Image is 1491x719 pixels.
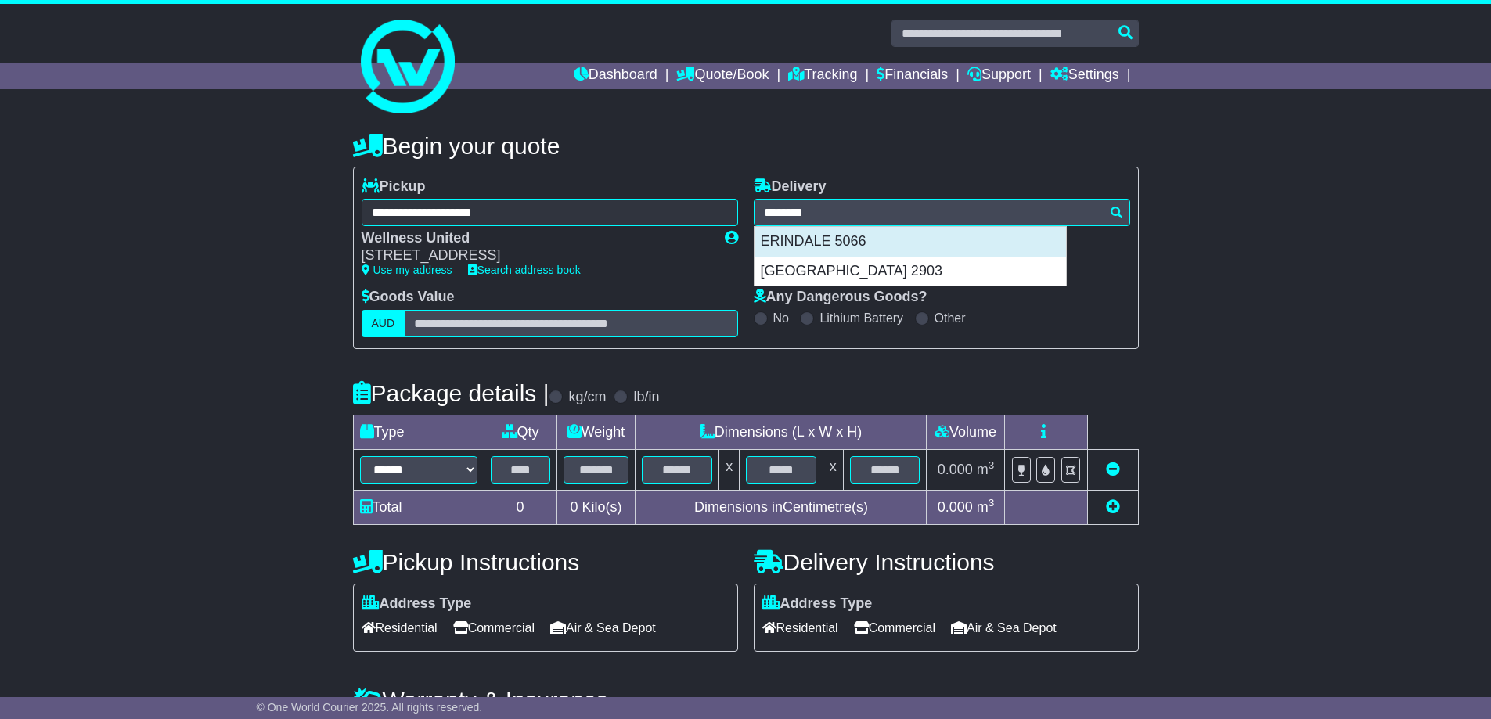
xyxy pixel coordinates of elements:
td: x [823,449,843,490]
span: m [977,462,995,477]
label: Address Type [762,595,873,613]
a: Remove this item [1106,462,1120,477]
td: Qty [484,415,556,449]
td: 0 [484,490,556,524]
label: Address Type [362,595,472,613]
span: Air & Sea Depot [550,616,656,640]
label: lb/in [633,389,659,406]
h4: Package details | [353,380,549,406]
label: Delivery [754,178,827,196]
td: Type [353,415,484,449]
a: Search address book [468,264,581,276]
a: Support [967,63,1031,89]
div: [STREET_ADDRESS] [362,247,709,264]
typeahead: Please provide city [754,199,1130,226]
label: AUD [362,310,405,337]
h4: Delivery Instructions [754,549,1139,575]
sup: 3 [989,459,995,471]
a: Financials [877,63,948,89]
div: Wellness United [362,230,709,247]
label: Any Dangerous Goods? [754,289,927,306]
span: 0 [570,499,578,515]
sup: 3 [989,497,995,509]
span: Commercial [854,616,935,640]
label: Goods Value [362,289,455,306]
label: Pickup [362,178,426,196]
label: Lithium Battery [819,311,903,325]
div: ERINDALE 5066 [755,227,1066,257]
span: Air & Sea Depot [951,616,1057,640]
span: Residential [362,616,438,640]
h4: Begin your quote [353,133,1139,159]
a: Tracking [788,63,857,89]
td: Dimensions in Centimetre(s) [636,490,927,524]
span: Commercial [453,616,535,640]
td: x [719,449,740,490]
td: Total [353,490,484,524]
a: Dashboard [574,63,657,89]
td: Kilo(s) [556,490,636,524]
a: Use my address [362,264,452,276]
a: Quote/Book [676,63,769,89]
label: kg/cm [568,389,606,406]
span: 0.000 [938,499,973,515]
a: Settings [1050,63,1119,89]
td: Dimensions (L x W x H) [636,415,927,449]
span: Residential [762,616,838,640]
a: Add new item [1106,499,1120,515]
td: Weight [556,415,636,449]
label: Other [935,311,966,325]
span: m [977,499,995,515]
span: 0.000 [938,462,973,477]
td: Volume [927,415,1005,449]
span: © One World Courier 2025. All rights reserved. [257,701,483,714]
label: No [773,311,789,325]
h4: Pickup Instructions [353,549,738,575]
div: [GEOGRAPHIC_DATA] 2903 [755,257,1066,286]
h4: Warranty & Insurance [353,687,1139,713]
